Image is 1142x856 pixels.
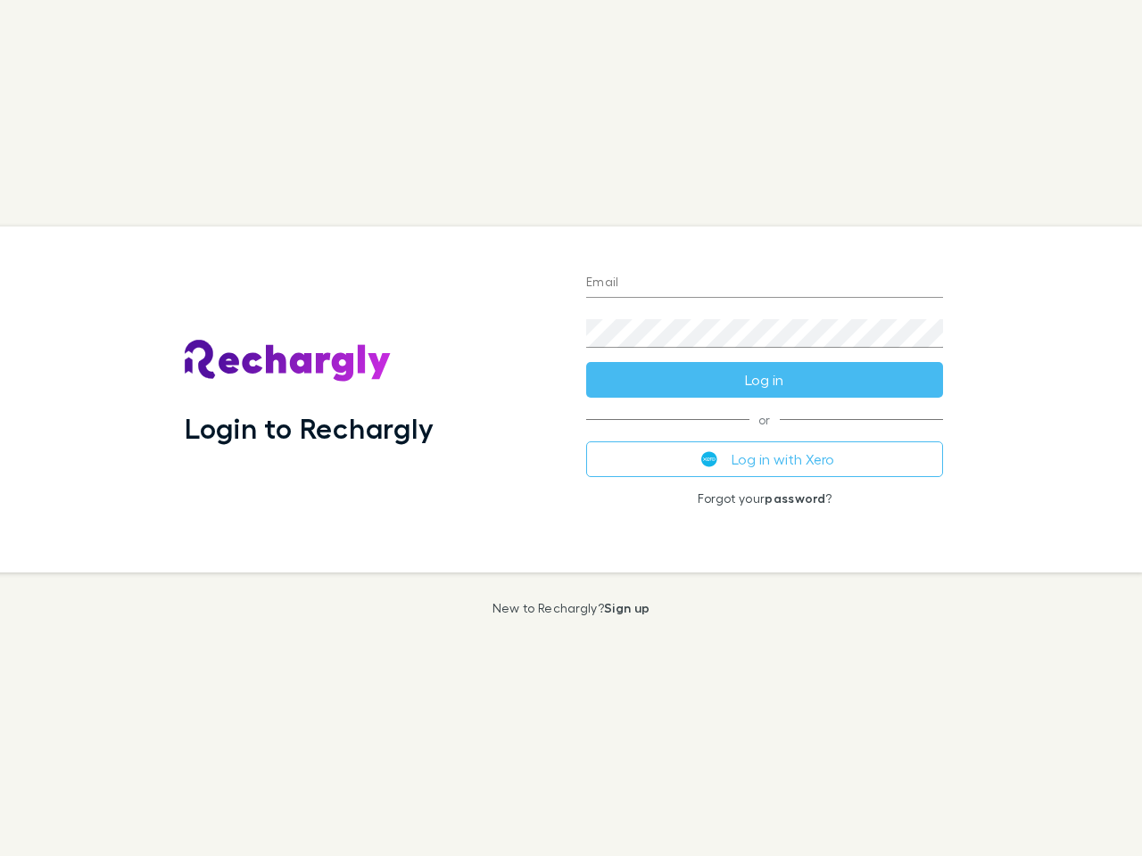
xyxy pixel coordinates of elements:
img: Rechargly's Logo [185,340,392,383]
p: New to Rechargly? [492,601,650,615]
a: password [765,490,825,506]
h1: Login to Rechargly [185,411,434,445]
button: Log in with Xero [586,441,943,477]
button: Log in [586,362,943,398]
img: Xero's logo [701,451,717,467]
span: or [586,419,943,420]
p: Forgot your ? [586,491,943,506]
a: Sign up [604,600,650,615]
